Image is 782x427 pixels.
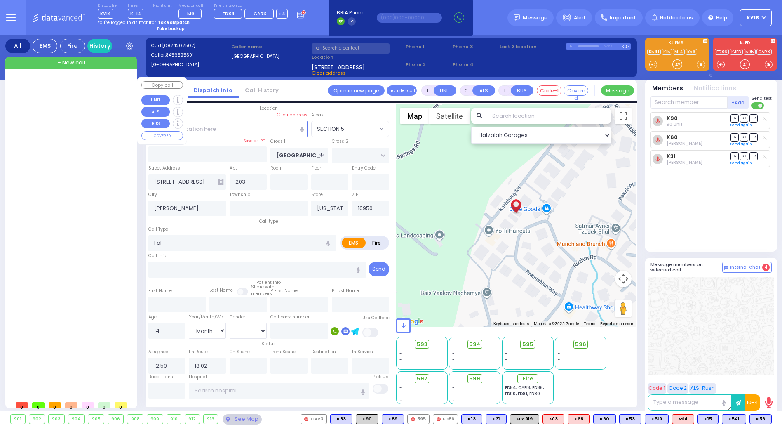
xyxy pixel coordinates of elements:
div: All [5,39,30,53]
button: Copy call [141,81,183,89]
div: 909 [147,415,163,424]
span: SO [740,133,748,141]
span: Patient info [252,279,285,285]
span: SO [740,114,748,122]
div: EMS [33,39,57,53]
img: message.svg [514,14,520,21]
span: - [452,363,455,369]
label: Township [230,191,250,198]
a: 595 [744,49,756,55]
a: KJFD [730,49,743,55]
div: ALS [568,414,590,424]
input: Search a contact [312,43,390,54]
span: - [399,356,402,363]
div: K53 [619,414,641,424]
span: Phone 4 [453,61,497,68]
input: Search hospital [189,383,369,399]
button: Show satellite imagery [429,108,470,124]
div: 905 [88,415,104,424]
div: CAR3 [301,414,327,424]
label: City [148,191,157,198]
a: K56 [686,49,697,55]
label: Gender [230,314,245,321]
span: Phone 2 [406,61,450,68]
div: BLS [749,414,772,424]
div: BLS [382,414,404,424]
a: Send again [730,123,752,127]
span: Important [610,14,636,21]
div: K13 [461,414,482,424]
span: 0 [16,402,28,408]
div: 908 [127,415,143,424]
label: Last 3 location [500,43,566,50]
span: 599 [469,375,480,383]
div: K-14 [621,43,631,50]
button: Toggle fullscreen view [615,108,632,124]
span: 597 [417,375,427,383]
div: 904 [68,415,85,424]
span: - [558,350,560,356]
img: Logo [33,12,87,23]
button: Transfer call [387,85,417,96]
label: Call back number [270,314,310,321]
span: SECTION 5 [311,121,389,137]
input: (000)000-00000 [377,13,442,23]
span: 0 [49,402,61,408]
span: - [399,350,402,356]
div: FD84, CAR3, FD86, FD90, FD81, FD80 [505,385,550,397]
label: Entry Code [352,165,376,172]
span: 0 [115,402,127,408]
div: See map [223,414,261,425]
label: P Last Name [332,288,359,294]
span: SECTION 5 [312,121,377,136]
div: 902 [29,415,45,424]
span: Notifications [660,14,693,21]
label: Assigned [148,349,169,355]
span: members [251,290,272,297]
div: BLS [593,414,616,424]
label: KJ EMS... [645,41,709,47]
label: P First Name [270,288,298,294]
span: Send text [751,95,772,101]
span: 593 [417,340,427,349]
span: TR [749,114,758,122]
span: 595 [522,340,533,349]
div: K31 [486,414,507,424]
img: comment-alt.png [724,266,728,270]
input: Search member [650,96,728,109]
a: K31 [667,153,676,159]
label: Street Address [148,165,180,172]
label: Call Type [148,226,168,233]
span: KY18 [747,14,759,21]
div: K89 [382,414,404,424]
span: KY14 [98,9,113,19]
h5: Message members on selected call [650,262,722,273]
div: M14 [672,414,694,424]
a: M14 [673,49,685,55]
div: 906 [108,415,124,424]
label: Clear address [277,112,308,118]
label: First Name [148,288,172,294]
label: En Route [189,349,208,355]
button: Map camera controls [615,271,632,287]
a: K541 [647,49,661,55]
div: BLS [330,414,352,424]
div: 903 [49,415,64,424]
span: SECTION 5 [317,125,344,133]
label: Destination [311,349,336,355]
span: CAR3 [254,10,266,17]
button: Members [652,84,683,93]
div: FD86 [433,414,458,424]
div: BLS [722,414,746,424]
strong: Take backup [156,26,185,32]
span: - [558,363,560,369]
img: red-radio-icon.svg [304,417,308,421]
span: - [452,391,455,397]
button: Code 2 [667,383,688,394]
label: Age [148,314,157,321]
div: BLS [461,414,482,424]
label: Room [270,165,283,172]
label: ZIP [352,191,358,198]
span: DR [730,114,739,122]
span: SO [740,152,748,160]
